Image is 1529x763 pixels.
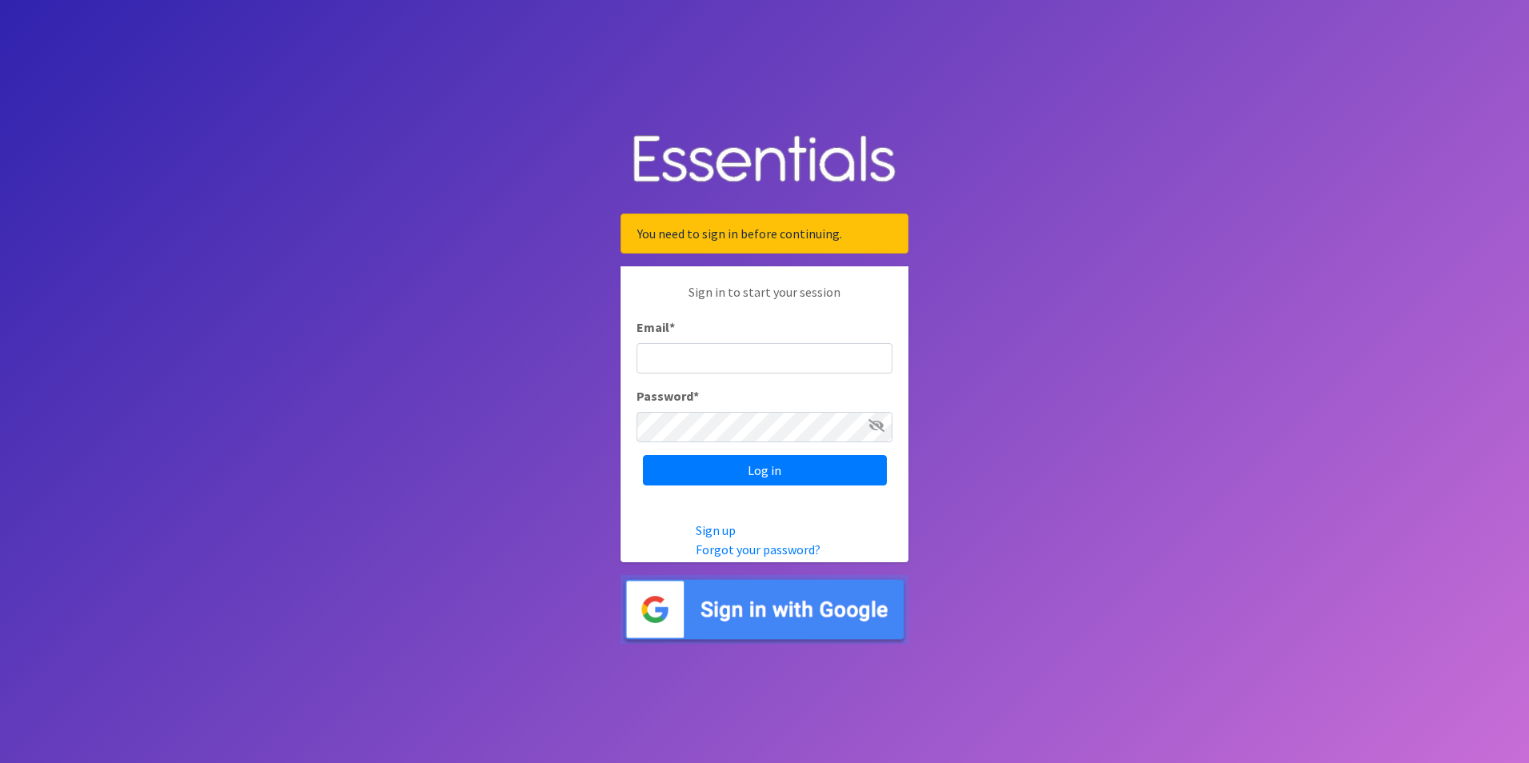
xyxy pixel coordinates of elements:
[637,318,675,337] label: Email
[621,575,908,645] img: Sign in with Google
[621,214,908,254] div: You need to sign in before continuing.
[693,388,699,404] abbr: required
[643,455,887,485] input: Log in
[696,541,820,557] a: Forgot your password?
[621,119,908,202] img: Human Essentials
[637,282,892,318] p: Sign in to start your session
[696,522,736,538] a: Sign up
[669,319,675,335] abbr: required
[637,386,699,405] label: Password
